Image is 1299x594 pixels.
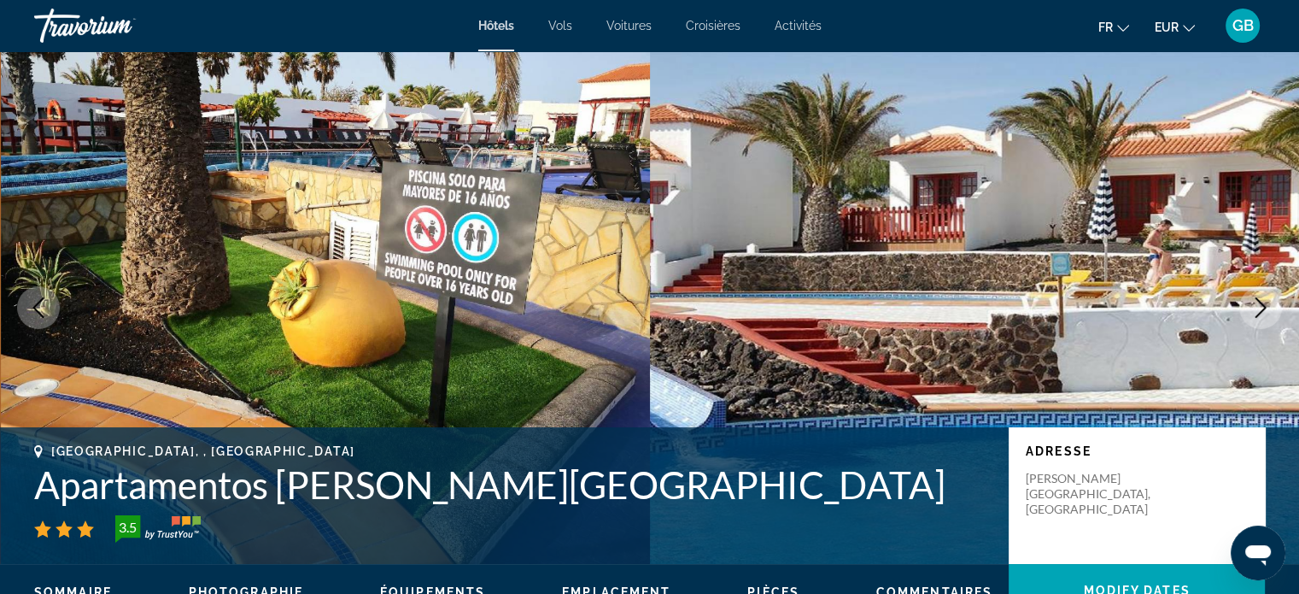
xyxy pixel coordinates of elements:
span: [GEOGRAPHIC_DATA], , [GEOGRAPHIC_DATA] [51,444,355,458]
img: TrustYou guest rating badge [115,515,201,543]
p: Adresse [1026,444,1248,458]
button: Previous image [17,286,60,329]
a: Vols [548,19,572,32]
iframe: Bouton de lancement de la fenêtre de messagerie [1231,526,1285,580]
span: GB [1232,17,1254,34]
span: EUR [1155,21,1179,34]
h1: Apartamentos [PERSON_NAME][GEOGRAPHIC_DATA] [34,462,992,507]
a: Travorium [34,3,205,48]
a: Hôtels [478,19,514,32]
a: Croisières [686,19,740,32]
p: [PERSON_NAME][GEOGRAPHIC_DATA], [GEOGRAPHIC_DATA] [1026,471,1162,517]
button: User Menu [1220,8,1265,44]
div: 3.5 [110,517,144,538]
a: Activités [775,19,822,32]
button: Change currency [1155,15,1195,39]
button: Next image [1239,286,1282,329]
button: Change language [1098,15,1129,39]
span: fr [1098,21,1113,34]
a: Voitures [606,19,652,32]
